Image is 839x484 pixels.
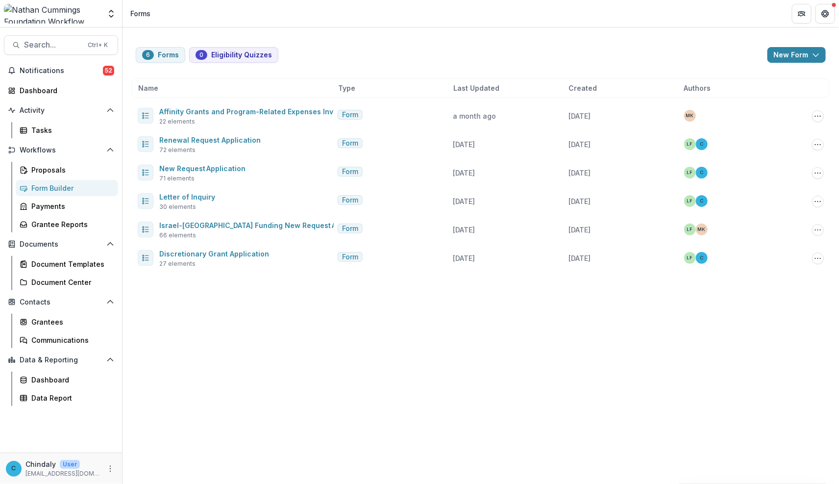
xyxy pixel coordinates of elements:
span: Notifications [20,67,103,75]
a: Renewal Request Application [159,136,261,144]
div: Chindaly [12,465,16,472]
div: Data Report [31,393,110,403]
button: Partners [792,4,812,24]
span: Type [338,83,355,93]
a: Letter of Inquiry [159,193,215,201]
span: 52 [103,66,114,76]
span: Name [138,83,158,93]
span: 22 elements [159,117,195,126]
div: Lucy Fey [687,255,693,260]
div: Tasks [31,125,110,135]
span: 66 elements [159,231,196,240]
span: Form [342,111,358,119]
span: 71 elements [159,174,195,183]
span: Contacts [20,298,102,306]
button: Options [812,167,824,179]
div: Chindaly [700,255,703,260]
div: Dashboard [20,85,110,96]
a: Payments [16,198,118,214]
span: [DATE] [568,254,591,262]
div: Lucy Fey [687,199,693,204]
span: Form [342,168,358,176]
a: Dashboard [4,82,118,99]
span: [DATE] [453,254,475,262]
a: Grantee Reports [16,216,118,232]
span: [DATE] [568,197,591,205]
div: Chindaly [700,142,703,147]
span: [DATE] [568,226,591,234]
a: Affinity Grants and Program-Related Expenses Invoice Request [159,107,379,116]
span: Authors [684,83,711,93]
span: Search... [24,40,82,50]
span: 72 elements [159,146,196,154]
span: [DATE] [568,140,591,149]
div: Form Builder [31,183,110,193]
span: a month ago [453,112,496,120]
div: Lucy Fey [687,227,693,232]
button: New Form [767,47,826,63]
a: Proposals [16,162,118,178]
div: Chindaly [700,170,703,175]
div: Grantee Reports [31,219,110,229]
div: Maya Kuppermann [698,227,706,232]
img: Nathan Cummings Foundation Workflow Sandbox logo [4,4,100,24]
span: 30 elements [159,203,196,211]
a: Israel-[GEOGRAPHIC_DATA] Funding New Request Application [159,221,371,229]
a: New Request Application [159,164,246,173]
span: [DATE] [568,112,591,120]
button: Open entity switcher [104,4,118,24]
span: Last Updated [453,83,499,93]
p: User [60,460,80,469]
button: Notifications52 [4,63,118,78]
span: [DATE] [453,197,475,205]
a: Document Templates [16,256,118,272]
a: Dashboard [16,372,118,388]
a: Document Center [16,274,118,290]
button: Get Help [815,4,835,24]
div: Communications [31,335,110,345]
p: Chindaly [25,459,56,469]
div: Chindaly [700,199,703,204]
button: Options [812,110,824,122]
button: Open Contacts [4,294,118,310]
button: Open Documents [4,236,118,252]
div: Maya Kuppermann [686,113,694,118]
span: Data & Reporting [20,356,102,364]
span: Form [342,196,358,204]
div: Lucy Fey [687,142,693,147]
span: Workflows [20,146,102,154]
a: Data Report [16,390,118,406]
span: Form [342,225,358,233]
nav: breadcrumb [126,6,154,21]
span: [DATE] [453,140,475,149]
button: Options [812,224,824,236]
a: Communications [16,332,118,348]
div: Payments [31,201,110,211]
div: Grantees [31,317,110,327]
button: Open Data & Reporting [4,352,118,368]
span: [DATE] [453,169,475,177]
span: Form [342,139,358,148]
a: Tasks [16,122,118,138]
button: Options [812,196,824,207]
span: [DATE] [453,226,475,234]
button: Options [812,253,824,264]
span: Form [342,253,358,261]
button: More [104,463,116,475]
span: 6 [146,51,150,58]
a: Discretionary Grant Application [159,250,269,258]
a: Grantees [16,314,118,330]
span: 0 [199,51,203,58]
div: Document Center [31,277,110,287]
button: Open Activity [4,102,118,118]
button: Open Workflows [4,142,118,158]
div: Proposals [31,165,110,175]
p: [EMAIL_ADDRESS][DOMAIN_NAME] [25,469,100,478]
span: Activity [20,106,102,115]
button: Search... [4,35,118,55]
button: Forms [136,47,185,63]
button: Eligibility Quizzes [189,47,278,63]
span: 27 elements [159,259,196,268]
button: Options [812,139,824,151]
div: Forms [130,8,150,19]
